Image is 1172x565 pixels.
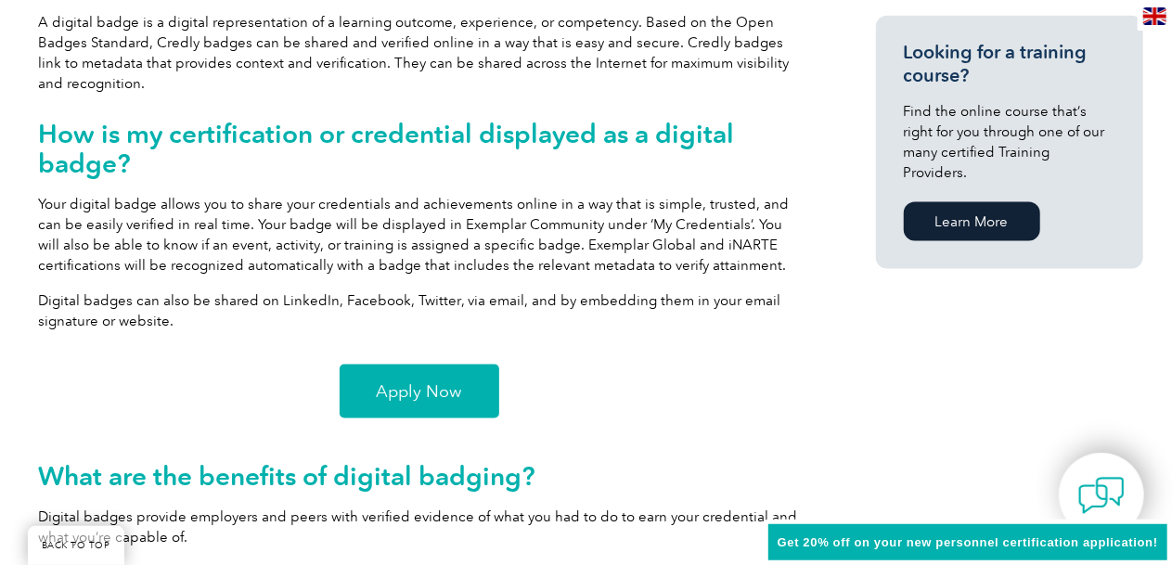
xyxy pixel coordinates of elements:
a: Apply Now [340,365,499,418]
h2: How is my certification or credential displayed as a digital badge? [39,119,800,178]
img: contact-chat.png [1078,472,1125,519]
a: Learn More [904,202,1040,241]
p: Find the online course that’s right for you through one of our many certified Training Providers. [904,101,1115,183]
p: Digital badges provide employers and peers with verified evidence of what you had to do to earn y... [39,507,800,548]
h2: What are the benefits of digital badging? [39,462,800,492]
a: BACK TO TOP [28,526,124,565]
p: Digital badges can also be shared on LinkedIn, Facebook, Twitter, via email, and by embedding the... [39,290,800,331]
span: Get 20% off on your new personnel certification application! [778,535,1158,549]
p: Your digital badge allows you to share your credentials and achievements online in a way that is ... [39,194,800,276]
span: Apply Now [377,383,462,400]
p: A digital badge is a digital representation of a learning outcome, experience, or competency. Bas... [39,12,800,94]
h3: Looking for a training course? [904,41,1115,87]
img: en [1143,7,1166,25]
